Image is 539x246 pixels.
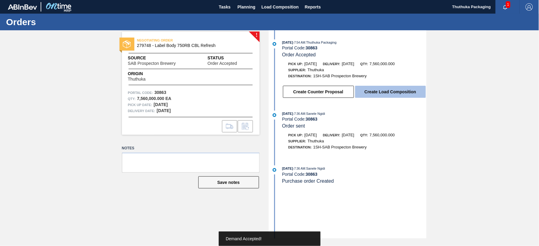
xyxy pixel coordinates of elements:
[288,139,306,143] span: Supplier:
[207,55,253,61] span: Status
[288,145,312,149] span: Destination:
[128,108,155,114] span: Delivery Date:
[305,41,337,44] span: : Thuthuka Packaging
[273,113,276,117] img: atual
[6,18,114,25] h1: Orders
[306,117,318,121] strong: 30863
[226,236,262,241] span: Demand Accepted!
[154,90,166,95] strong: 30863
[506,1,510,8] span: 1
[137,96,171,101] strong: 7,560,000.000 EA
[222,120,237,132] div: Go to Load Composition
[218,3,231,11] span: Tasks
[282,41,293,44] span: [DATE]
[370,133,395,137] span: 7,560,000.000
[308,68,324,72] span: Thuthuka
[305,62,317,66] span: [DATE]
[128,61,176,66] span: SAB Prospecton Brewery
[288,133,303,137] span: Pick up:
[306,172,318,177] strong: 30863
[342,133,354,137] span: [DATE]
[305,112,325,115] span: : Sanele Ngidi
[360,133,368,137] span: Qty:
[305,167,325,170] span: : Sanele Ngidi
[323,62,340,66] span: Delivery:
[526,3,533,11] img: Logout
[282,117,426,121] div: Portal Code:
[355,86,426,98] button: Create Load Composition
[496,3,515,11] button: Notifications
[293,112,305,115] span: - 7:36 AM
[128,102,152,108] span: Pick up Date:
[154,102,168,107] strong: [DATE]
[313,145,367,149] span: 1SH-SAB Prospecton Brewery
[282,123,305,128] span: Order sent
[261,3,299,11] span: Load Composition
[123,40,131,48] img: status
[282,172,426,177] div: Portal Code:
[308,139,324,143] span: Thuthuka
[273,42,276,46] img: atual
[122,144,260,153] label: Notes
[8,4,37,10] img: TNhmsLtSVTkK8tSr43FrP2fwEKptu5GPRR3wAAAABJRU5ErkJggg==
[198,176,259,188] button: Save notes
[137,37,222,43] span: NEGOTIATING ORDER
[157,108,171,113] strong: [DATE]
[288,62,303,66] span: Pick up:
[360,62,368,66] span: Qty:
[293,41,305,44] span: - 7:54 AM
[342,62,354,66] span: [DATE]
[128,77,146,81] span: Thuthuka
[288,74,312,78] span: Destination:
[128,96,136,102] span: Qty :
[288,68,306,72] span: Supplier:
[293,167,305,170] span: - 7:36 AM
[323,133,340,137] span: Delivery:
[128,90,153,96] span: Portal Code:
[238,120,253,132] div: Inform order change
[237,3,255,11] span: Planning
[282,45,426,50] div: Portal Code:
[282,167,293,170] span: [DATE]
[282,178,334,184] span: Purchase order Created
[273,168,276,172] img: atual
[128,55,194,61] span: Source
[313,74,367,78] span: 1SH-SAB Prospecton Brewery
[306,45,318,50] strong: 30863
[282,52,316,57] span: Order Accepted
[207,61,237,66] span: Order Accepted
[370,62,395,66] span: 7,560,000.000
[137,43,247,48] span: 279748 - Label Body 750RB CBL Refresh
[305,133,317,137] span: [DATE]
[305,3,321,11] span: Reports
[282,112,293,115] span: [DATE]
[283,86,354,98] button: Create Counter Proposal
[128,71,161,77] span: Origin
